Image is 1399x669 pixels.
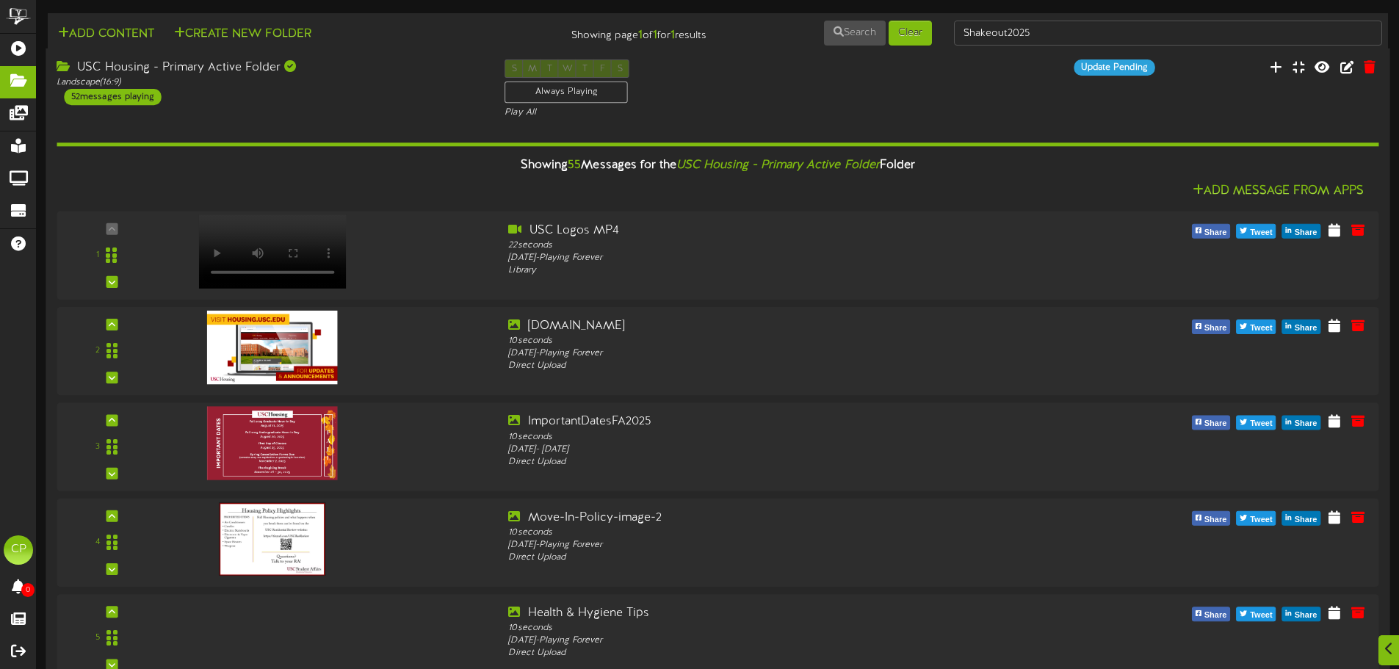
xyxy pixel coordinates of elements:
[46,151,1389,182] div: Showing Messages for the Folder
[1282,511,1321,526] button: Share
[1247,416,1275,433] span: Tweet
[1192,224,1231,239] button: Share
[508,264,1037,277] div: Library
[824,21,886,46] button: Search
[1201,225,1230,241] span: Share
[1282,416,1321,430] button: Share
[1292,320,1320,336] span: Share
[219,502,325,576] img: 355ebe3c-9b2b-4fb5-a12b-04873e6f2ea3.jpg
[505,106,930,119] div: Play All
[1192,607,1231,621] button: Share
[64,89,161,105] div: 52 messages playing
[1201,512,1230,528] span: Share
[207,406,338,480] img: be6c3767-e068-41d9-b667-f3eb0086a26c.jpg
[508,335,1037,347] div: 10 seconds
[1236,319,1276,334] button: Tweet
[1074,59,1154,76] div: Update Pending
[508,347,1037,360] div: [DATE] - Playing Forever
[505,82,628,103] div: Always Playing
[508,252,1037,264] div: [DATE] - Playing Forever
[1236,607,1276,621] button: Tweet
[508,443,1037,455] div: [DATE] - [DATE]
[508,552,1037,564] div: Direct Upload
[508,318,1037,335] div: [DOMAIN_NAME]
[1292,512,1320,528] span: Share
[508,634,1037,647] div: [DATE] - Playing Forever
[1282,607,1321,621] button: Share
[568,159,581,173] span: 55
[508,430,1037,443] div: 10 seconds
[1188,182,1368,200] button: Add Message From Apps
[1247,320,1275,336] span: Tweet
[508,527,1037,539] div: 10 seconds
[4,535,33,565] div: CP
[1247,225,1275,241] span: Tweet
[508,622,1037,634] div: 10 seconds
[954,21,1382,46] input: -- Search Folders by Name --
[508,605,1037,622] div: Health & Hygiene Tips
[1192,511,1231,526] button: Share
[508,647,1037,659] div: Direct Upload
[676,159,880,173] i: USC Housing - Primary Active Folder
[493,19,717,44] div: Showing page of for results
[508,510,1037,527] div: Move-In-Policy-image-2
[1201,320,1230,336] span: Share
[508,539,1037,552] div: [DATE] - Playing Forever
[508,413,1037,430] div: ImportantDatesFA2025
[508,239,1037,252] div: 22 seconds
[1192,416,1231,430] button: Share
[1236,224,1276,239] button: Tweet
[889,21,932,46] button: Clear
[1201,416,1230,433] span: Share
[1247,607,1275,623] span: Tweet
[1292,607,1320,623] span: Share
[207,311,338,384] img: f178b5d0-1b16-4a8b-8848-1ec877d34465.jpg
[1292,416,1320,433] span: Share
[508,223,1037,239] div: USC Logos MP4
[21,583,35,597] span: 0
[1282,224,1321,239] button: Share
[1292,225,1320,241] span: Share
[1201,607,1230,623] span: Share
[508,456,1037,469] div: Direct Upload
[57,76,482,89] div: Landscape ( 16:9 )
[1247,512,1275,528] span: Tweet
[508,360,1037,372] div: Direct Upload
[170,25,316,43] button: Create New Folder
[1282,319,1321,334] button: Share
[1236,416,1276,430] button: Tweet
[1236,511,1276,526] button: Tweet
[1192,319,1231,334] button: Share
[670,29,675,42] strong: 1
[57,59,482,76] div: USC Housing - Primary Active Folder
[653,29,657,42] strong: 1
[638,29,643,42] strong: 1
[54,25,159,43] button: Add Content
